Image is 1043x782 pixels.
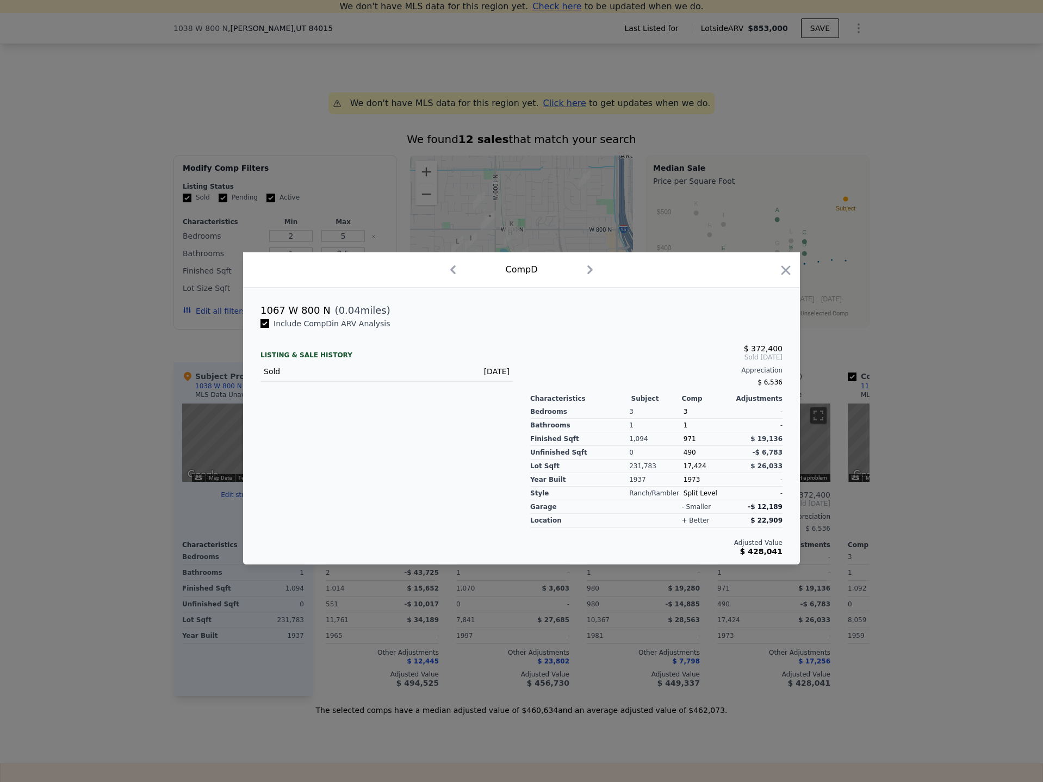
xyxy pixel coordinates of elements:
span: $ 6,536 [758,378,783,386]
div: Sold [264,366,378,377]
div: - smaller [681,502,711,511]
span: $ 22,909 [750,517,783,524]
span: $ 428,041 [740,547,783,556]
div: 3 [629,405,684,419]
div: 1067 W 800 N [260,303,331,318]
div: garage [530,500,631,514]
div: Bedrooms [530,405,629,419]
span: -$ 6,783 [753,449,783,456]
span: 490 [684,449,696,456]
span: 0.04 [339,305,361,316]
div: 1 [684,419,733,432]
div: 0 [629,446,684,460]
div: Bathrooms [530,419,629,432]
div: Comp [681,394,732,403]
div: Characteristics [530,394,631,403]
div: - [733,405,783,419]
div: - [733,419,783,432]
div: - [733,473,783,487]
div: LISTING & SALE HISTORY [260,351,513,362]
div: Split Level [684,487,733,500]
div: Comp D [505,263,537,276]
div: Unfinished Sqft [530,446,629,460]
span: Include Comp D in ARV Analysis [269,319,395,328]
div: Ranch/Rambler [629,487,684,500]
span: ( miles) [331,303,390,318]
div: [DATE] [452,366,510,377]
div: Adjustments [732,394,783,403]
div: - [733,487,783,500]
div: 1937 [629,473,684,487]
div: Lot Sqft [530,460,629,473]
div: Style [530,487,629,500]
span: Sold [DATE] [530,353,783,362]
span: 17,424 [684,462,706,470]
span: 3 [684,408,688,415]
div: 1 [629,419,684,432]
div: 1973 [684,473,733,487]
div: + better [681,516,709,525]
span: -$ 12,189 [748,503,783,511]
div: 231,783 [629,460,684,473]
span: $ 26,033 [750,462,783,470]
div: Adjusted Value [530,538,783,547]
div: Appreciation [530,366,783,375]
div: 1,094 [629,432,684,446]
div: Finished Sqft [530,432,629,446]
div: location [530,514,631,527]
div: Year Built [530,473,629,487]
span: $ 19,136 [750,435,783,443]
span: $ 372,400 [744,344,783,353]
span: 971 [684,435,696,443]
div: Subject [631,394,682,403]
